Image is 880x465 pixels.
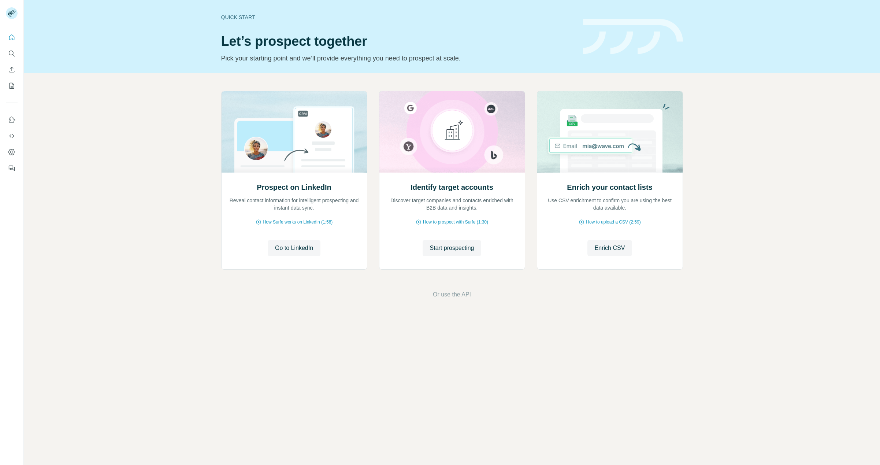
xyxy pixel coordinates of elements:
span: How to prospect with Surfe (1:30) [423,219,488,225]
span: How Surfe works on LinkedIn (1:58) [263,219,333,225]
button: My lists [6,79,18,92]
h1: Let’s prospect together [221,34,574,49]
button: Feedback [6,162,18,175]
span: Go to LinkedIn [275,244,313,252]
div: Quick start [221,14,574,21]
img: banner [583,19,683,55]
button: Dashboard [6,145,18,159]
button: Or use the API [433,290,471,299]
button: Enrich CSV [6,63,18,76]
button: Use Surfe on LinkedIn [6,113,18,126]
button: Use Surfe API [6,129,18,143]
button: Quick start [6,31,18,44]
button: Enrich CSV [587,240,632,256]
img: Identify target accounts [379,91,525,173]
span: Enrich CSV [595,244,625,252]
img: Enrich your contact lists [537,91,683,173]
h2: Enrich your contact lists [567,182,652,192]
button: Go to LinkedIn [268,240,320,256]
p: Use CSV enrichment to confirm you are using the best data available. [545,197,675,211]
img: Prospect on LinkedIn [221,91,367,173]
button: Search [6,47,18,60]
h2: Identify target accounts [411,182,493,192]
p: Pick your starting point and we’ll provide everything you need to prospect at scale. [221,53,574,63]
p: Reveal contact information for intelligent prospecting and instant data sync. [229,197,360,211]
span: Start prospecting [430,244,474,252]
button: Start prospecting [423,240,482,256]
h2: Prospect on LinkedIn [257,182,331,192]
p: Discover target companies and contacts enriched with B2B data and insights. [387,197,517,211]
span: How to upload a CSV (2:59) [586,219,640,225]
